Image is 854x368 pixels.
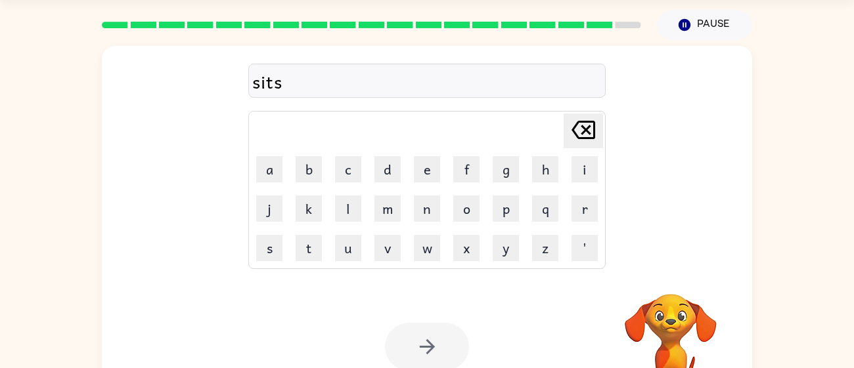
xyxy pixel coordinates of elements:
[572,235,598,261] button: '
[374,156,401,182] button: d
[572,195,598,222] button: r
[414,235,440,261] button: w
[493,156,519,182] button: g
[414,195,440,222] button: n
[532,156,558,182] button: h
[335,235,361,261] button: u
[296,195,322,222] button: k
[374,235,401,261] button: v
[453,235,480,261] button: x
[256,195,282,222] button: j
[374,195,401,222] button: m
[252,68,602,95] div: sits
[414,156,440,182] button: e
[493,235,519,261] button: y
[657,10,752,40] button: Pause
[493,195,519,222] button: p
[296,235,322,261] button: t
[532,195,558,222] button: q
[335,195,361,222] button: l
[453,195,480,222] button: o
[572,156,598,182] button: i
[256,235,282,261] button: s
[256,156,282,182] button: a
[335,156,361,182] button: c
[453,156,480,182] button: f
[296,156,322,182] button: b
[532,235,558,261] button: z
